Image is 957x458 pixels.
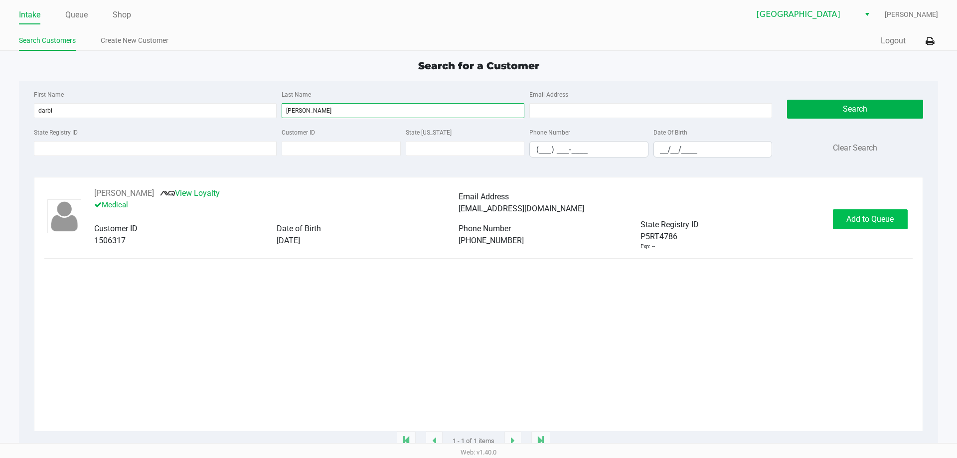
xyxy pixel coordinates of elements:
label: Date Of Birth [653,128,687,137]
label: Email Address [529,90,568,99]
app-submit-button: Previous [426,431,443,451]
span: Date of Birth [277,224,321,233]
app-submit-button: Move to last page [531,431,550,451]
a: Shop [113,8,131,22]
a: Search Customers [19,34,76,47]
span: Web: v1.40.0 [461,449,496,456]
span: [GEOGRAPHIC_DATA] [757,8,854,20]
button: Select [860,5,874,23]
kendo-maskedtextbox: Format: MM/DD/YYYY [653,141,773,157]
span: P5RT4786 [640,231,677,243]
input: Format: MM/DD/YYYY [654,142,772,157]
span: Phone Number [459,224,511,233]
button: Search [787,100,923,119]
label: Last Name [282,90,311,99]
button: See customer info [94,187,154,199]
span: Email Address [459,192,509,201]
div: Exp: -- [640,243,655,251]
app-submit-button: Next [504,431,521,451]
label: First Name [34,90,64,99]
span: Search for a Customer [418,60,539,72]
label: State Registry ID [34,128,78,137]
span: 1506317 [94,236,126,245]
span: State Registry ID [640,220,699,229]
span: Add to Queue [846,214,894,224]
label: Phone Number [529,128,570,137]
label: State [US_STATE] [406,128,452,137]
span: [PERSON_NAME] [885,9,938,20]
label: Customer ID [282,128,315,137]
p: Medical [94,199,459,211]
span: Customer ID [94,224,138,233]
input: Format: (999) 999-9999 [530,142,648,157]
span: [DATE] [277,236,300,245]
button: Logout [881,35,906,47]
kendo-maskedtextbox: Format: (999) 999-9999 [529,141,648,157]
button: Clear Search [833,142,877,154]
span: [PHONE_NUMBER] [459,236,524,245]
a: Queue [65,8,88,22]
a: Intake [19,8,40,22]
a: View Loyalty [160,188,220,198]
span: [EMAIL_ADDRESS][DOMAIN_NAME] [459,204,584,213]
app-submit-button: Move to first page [397,431,416,451]
span: 1 - 1 of 1 items [453,436,494,446]
button: Add to Queue [833,209,908,229]
a: Create New Customer [101,34,168,47]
